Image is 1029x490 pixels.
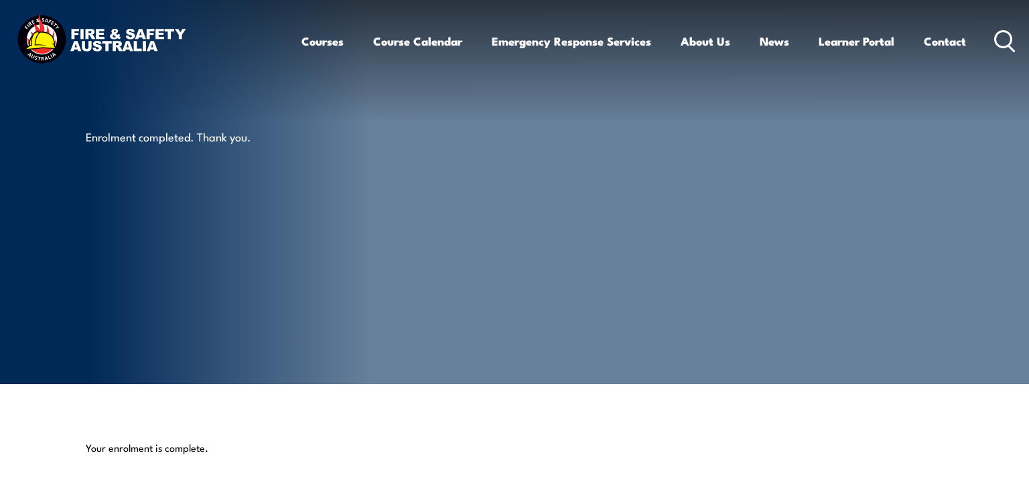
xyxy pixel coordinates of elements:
a: Learner Portal [819,23,894,59]
a: Emergency Response Services [492,23,651,59]
a: Contact [924,23,966,59]
a: About Us [681,23,730,59]
p: Your enrolment is complete. [86,441,943,454]
a: News [760,23,789,59]
a: Courses [301,23,344,59]
a: Course Calendar [373,23,462,59]
p: Enrolment completed. Thank you. [86,129,330,144]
